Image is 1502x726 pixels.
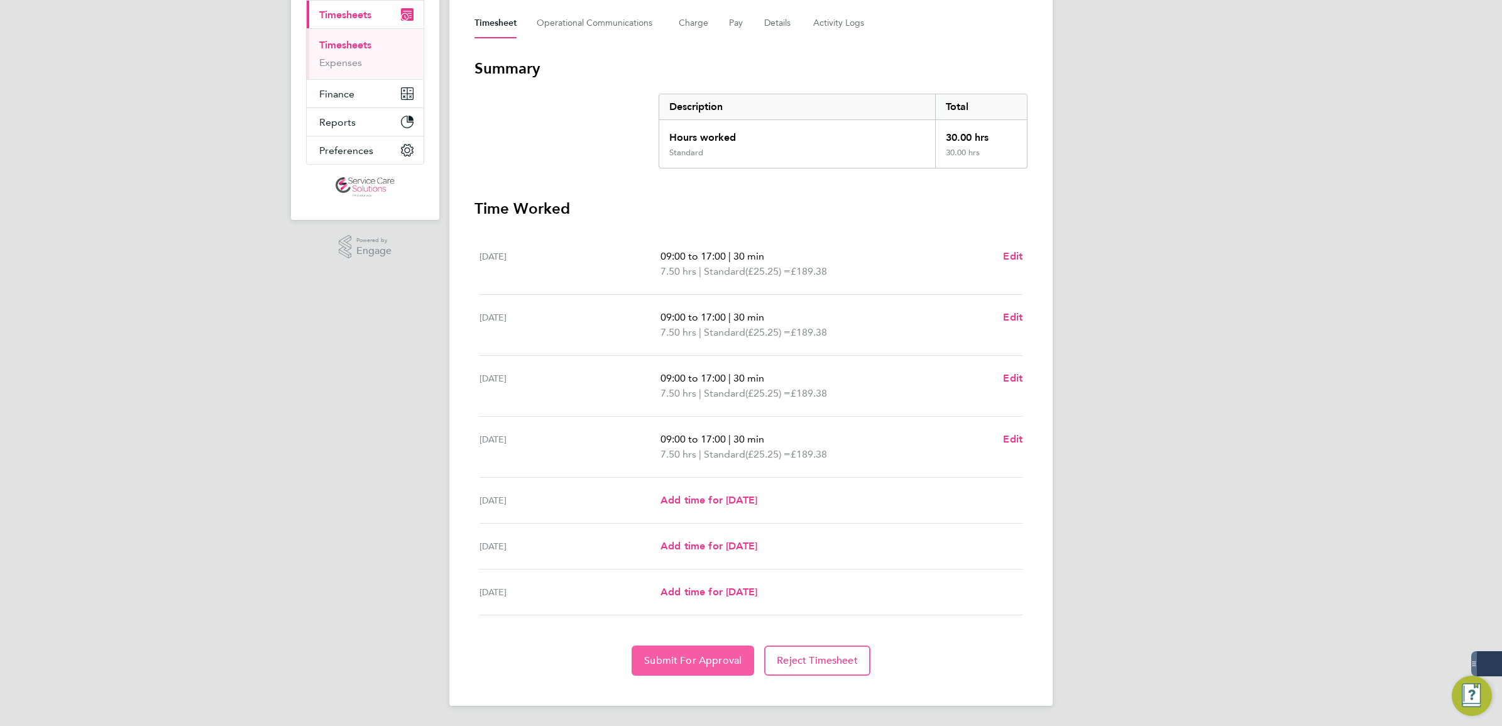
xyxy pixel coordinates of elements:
span: 7.50 hrs [661,387,696,399]
button: Submit For Approval [632,646,754,676]
span: 30 min [733,311,764,323]
h3: Time Worked [474,199,1028,219]
span: Edit [1003,433,1022,445]
span: Edit [1003,250,1022,262]
span: Standard [704,264,745,279]
div: Standard [669,148,703,158]
span: | [699,448,701,460]
span: 7.50 hrs [661,448,696,460]
span: £189.38 [791,387,827,399]
a: Edit [1003,432,1022,447]
span: Powered by [356,235,392,246]
span: Preferences [319,145,373,157]
div: 30.00 hrs [935,148,1027,168]
span: | [728,311,731,323]
a: Go to home page [306,177,424,197]
span: Reject Timesheet [777,654,858,667]
span: 30 min [733,250,764,262]
div: [DATE] [480,539,661,554]
span: Edit [1003,372,1022,384]
span: (£25.25) = [745,387,791,399]
div: Summary [659,94,1028,168]
span: £189.38 [791,326,827,338]
div: 30.00 hrs [935,120,1027,148]
button: Timesheet [474,8,517,38]
span: Submit For Approval [644,654,742,667]
div: [DATE] [480,310,661,340]
div: [DATE] [480,493,661,508]
button: Reports [307,108,424,136]
span: Standard [704,325,745,340]
button: Charge [679,8,709,38]
span: Engage [356,246,392,256]
span: Standard [704,447,745,462]
span: Add time for [DATE] [661,494,757,506]
span: Finance [319,88,354,100]
button: Pay [729,8,744,38]
button: Timesheets [307,1,424,28]
div: [DATE] [480,249,661,279]
span: 30 min [733,372,764,384]
span: Standard [704,386,745,401]
span: Timesheets [319,9,371,21]
div: Description [659,94,935,119]
span: | [699,265,701,277]
div: Total [935,94,1027,119]
a: Add time for [DATE] [661,493,757,508]
span: 09:00 to 17:00 [661,372,726,384]
span: £189.38 [791,265,827,277]
span: Reports [319,116,356,128]
span: | [699,326,701,338]
span: Add time for [DATE] [661,586,757,598]
span: 7.50 hrs [661,326,696,338]
span: (£25.25) = [745,448,791,460]
button: Finance [307,80,424,107]
span: 30 min [733,433,764,445]
a: Edit [1003,310,1022,325]
span: 09:00 to 17:00 [661,433,726,445]
a: Add time for [DATE] [661,585,757,600]
span: | [699,387,701,399]
div: [DATE] [480,432,661,462]
a: Edit [1003,371,1022,386]
button: Reject Timesheet [764,646,870,676]
span: | [728,372,731,384]
span: 7.50 hrs [661,265,696,277]
img: servicecare-logo-retina.png [336,177,395,197]
button: Operational Communications [537,8,659,38]
button: Activity Logs [813,8,866,38]
a: Powered byEngage [339,235,392,259]
a: Edit [1003,249,1022,264]
section: Timesheet [474,58,1028,676]
span: (£25.25) = [745,326,791,338]
span: 09:00 to 17:00 [661,250,726,262]
span: Edit [1003,311,1022,323]
span: | [728,433,731,445]
span: | [728,250,731,262]
a: Add time for [DATE] [661,539,757,554]
a: Expenses [319,57,362,69]
a: Timesheets [319,39,371,51]
span: (£25.25) = [745,265,791,277]
div: Timesheets [307,28,424,79]
div: Hours worked [659,120,935,148]
div: [DATE] [480,371,661,401]
button: Engage Resource Center [1452,676,1492,716]
span: Add time for [DATE] [661,540,757,552]
button: Preferences [307,136,424,164]
span: 09:00 to 17:00 [661,311,726,323]
h3: Summary [474,58,1028,79]
button: Details [764,8,793,38]
div: [DATE] [480,585,661,600]
span: £189.38 [791,448,827,460]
